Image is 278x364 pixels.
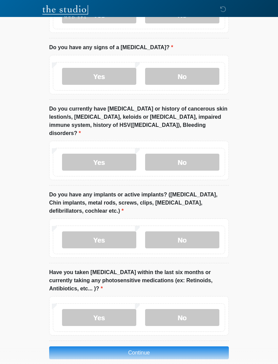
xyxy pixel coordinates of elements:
label: Yes [62,68,136,85]
label: Yes [62,231,136,248]
label: Do you have any implants or active implants? ([MEDICAL_DATA], Chin implants, metal rods, screws, ... [49,191,229,215]
label: No [145,231,219,248]
label: Do you have any signs of a [MEDICAL_DATA]? [49,43,173,52]
label: No [145,154,219,171]
label: Yes [62,309,136,326]
button: Continue [49,346,229,359]
img: The Studio Med Spa Logo [42,5,88,19]
label: Do you currently have [MEDICAL_DATA] or history of cancerous skin lestion/s, [MEDICAL_DATA], kelo... [49,105,229,137]
label: No [145,309,219,326]
label: No [145,68,219,85]
label: Yes [62,154,136,171]
label: Have you taken [MEDICAL_DATA] within the last six months or currently taking any photosensitive m... [49,268,229,293]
